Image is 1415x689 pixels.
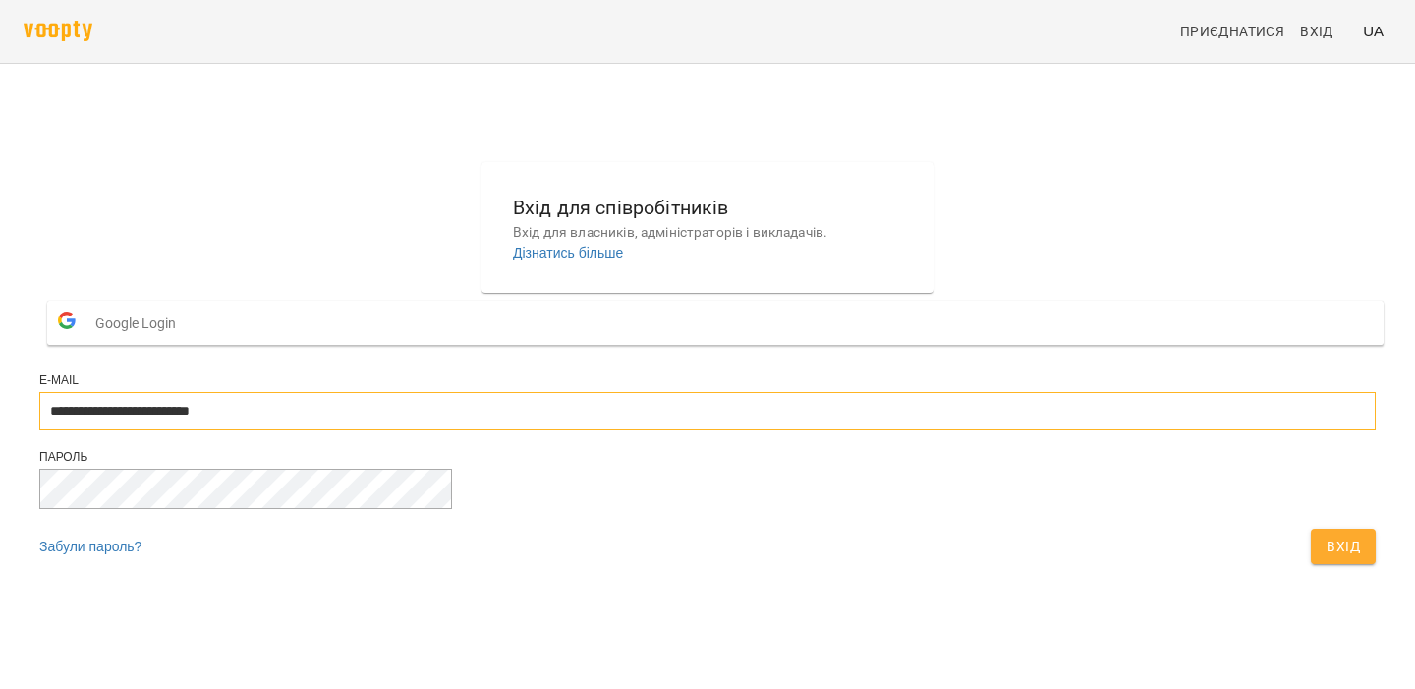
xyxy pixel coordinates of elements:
[47,301,1384,345] button: Google Login
[39,373,1376,389] div: E-mail
[1172,14,1292,49] a: Приєднатися
[513,245,623,260] a: Дізнатись більше
[1292,14,1355,49] a: Вхід
[95,304,186,343] span: Google Login
[513,223,902,243] p: Вхід для власників, адміністраторів і викладачів.
[39,539,141,554] a: Забули пароль?
[1327,535,1360,558] span: Вхід
[24,21,92,41] img: voopty.png
[1180,20,1284,43] span: Приєднатися
[1355,13,1391,49] button: UA
[513,193,902,223] h6: Вхід для співробітників
[1300,20,1333,43] span: Вхід
[39,449,1376,466] div: Пароль
[497,177,918,278] button: Вхід для співробітниківВхід для власників, адміністраторів і викладачів.Дізнатись більше
[1363,21,1384,41] span: UA
[1311,529,1376,564] button: Вхід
